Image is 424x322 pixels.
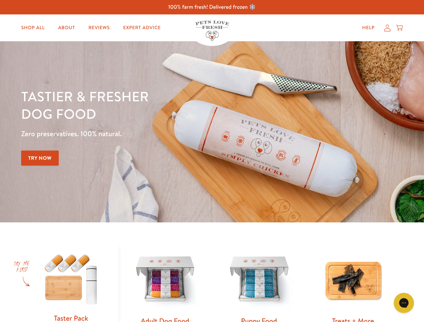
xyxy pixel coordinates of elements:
[53,21,80,35] a: About
[21,151,59,166] a: Try Now
[83,21,115,35] a: Reviews
[118,21,166,35] a: Expert Advice
[195,20,229,41] img: Pets Love Fresh
[16,21,50,35] a: Shop All
[357,21,380,35] a: Help
[21,128,276,140] p: Zero preservatives. 100% natural.
[390,290,417,315] iframe: Gorgias live chat messenger
[21,88,276,122] h1: Tastier & fresher dog food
